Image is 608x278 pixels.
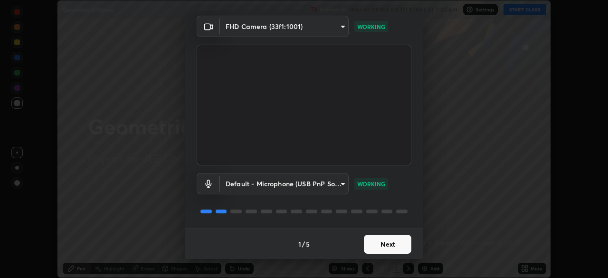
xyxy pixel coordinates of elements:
button: Next [364,235,411,254]
h4: 1 [298,239,301,249]
h4: / [302,239,305,249]
div: FHD Camera (33f1:1001) [220,173,349,194]
div: FHD Camera (33f1:1001) [220,16,349,37]
h4: 5 [306,239,310,249]
p: WORKING [357,180,385,188]
p: WORKING [357,22,385,31]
